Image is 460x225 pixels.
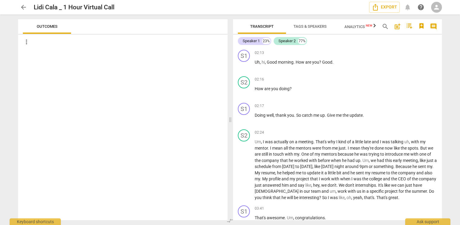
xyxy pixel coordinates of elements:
[296,170,302,175] span: me
[332,60,334,65] span: .
[302,170,307,175] span: to
[322,60,332,65] span: Good
[412,176,419,181] span: the
[262,158,280,163] span: company
[401,146,408,151] span: the
[321,152,338,157] span: mentors
[296,176,310,181] span: project
[374,164,393,169] span: something
[312,146,322,151] span: were
[272,164,282,169] span: from
[342,170,350,175] span: and
[285,152,294,157] span: with
[408,146,418,151] span: spots
[388,195,398,200] span: great
[322,146,332,151] span: from
[295,164,300,169] span: to
[361,146,375,151] span: they're
[416,170,424,175] span: and
[312,60,319,65] span: you
[327,113,336,118] span: Give
[319,183,321,188] span: ,
[262,176,269,181] span: My
[353,195,362,200] span: yeah
[294,113,296,118] span: .
[419,152,427,157] span: one
[328,170,337,175] span: little
[386,170,391,175] span: to
[350,170,356,175] span: he
[298,38,306,44] div: 77%
[418,146,420,151] span: .
[413,183,422,188] span: have
[366,189,370,194] span: a
[294,152,299,157] span: my
[369,176,383,181] span: college
[274,113,275,118] span: ,
[376,195,388,200] span: That's
[353,176,362,181] span: was
[393,22,402,31] button: Add summary
[290,86,292,91] span: ?
[398,170,416,175] span: company
[265,60,267,65] span: ,
[385,189,399,194] span: project
[348,189,357,194] span: with
[427,164,432,169] span: my
[305,60,312,65] span: are
[433,4,440,11] span: person
[265,139,274,144] span: was
[391,183,397,188] span: we
[267,215,285,220] span: awesome
[263,139,265,144] span: I
[417,4,424,11] span: help
[403,158,418,163] span: meeting
[405,218,450,225] div: Ask support
[262,38,270,44] div: 23%
[255,146,268,151] span: mentor
[412,189,427,194] span: summer
[255,103,264,109] span: 02:17
[34,4,114,11] h2: Lidi Cala _ 1 Hour Virtual Call
[309,158,318,163] span: with
[330,195,339,200] span: was
[396,164,412,169] span: Because
[238,205,250,217] div: Change speaker
[255,50,264,55] span: 02:13
[350,113,363,118] span: update
[391,176,398,181] span: the
[381,22,390,31] button: Search
[418,158,420,163] span: ,
[371,158,377,163] span: we
[255,176,260,181] span: my
[365,170,371,175] span: my
[312,164,314,169] span: ,
[255,195,263,200] span: you
[311,183,313,188] span: ,
[267,60,278,65] span: Good
[277,170,282,175] span: he
[322,189,330,194] span: and
[404,139,409,144] span: Filler word
[260,60,262,65] span: ,
[364,195,374,200] span: that's
[255,215,267,220] span: That's
[328,195,330,200] span: I
[415,2,426,13] a: Help
[337,170,342,175] span: bit
[319,176,321,181] span: I
[427,152,431,157] span: of
[295,215,325,220] span: congratulations
[321,170,325,175] span: it
[360,158,362,163] span: .
[289,146,296,151] span: the
[359,164,369,169] span: 9pm
[255,130,264,135] span: 02:24
[417,22,426,31] button: Add Bookmark
[407,176,412,181] span: of
[331,158,342,163] span: when
[347,195,351,200] span: Filler word
[280,158,289,163] span: that
[339,146,346,151] span: just
[338,139,347,144] span: kind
